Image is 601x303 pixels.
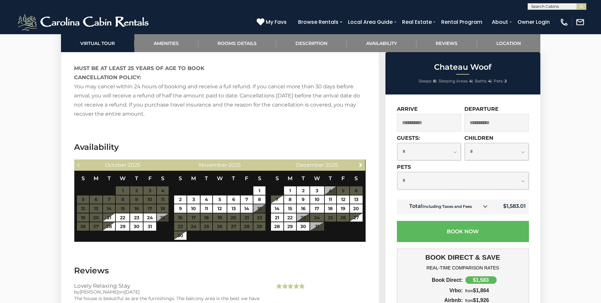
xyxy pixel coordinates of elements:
a: 7 [271,195,283,204]
td: Total [397,199,493,214]
span: Friday [148,175,152,181]
span: 2025 [228,162,241,168]
a: Virtual Tour [61,34,134,52]
span: Sunday [82,175,85,181]
a: About [488,16,511,28]
a: 9 [174,204,187,213]
a: Next [356,161,365,169]
a: My Favs [257,18,288,26]
img: mail-regular-white.png [576,18,585,27]
a: 1 [284,186,296,195]
a: 18 [325,204,337,213]
span: 2025 [325,162,338,168]
img: White-1-2.png [16,12,152,32]
strong: MUST BE AT LEAST 25 YEARS OF AGE TO BOOK CANCELLATION POLICY: [74,65,204,80]
a: Description [276,34,347,52]
div: $1,583 [465,276,497,284]
a: 16 [297,204,309,213]
a: 10 [187,204,200,213]
a: 15 [284,204,296,213]
h3: Lovely Relaxing Stay [74,283,265,289]
h3: Reviews [74,265,366,276]
span: Baths: [475,79,487,83]
a: Availability [347,34,416,52]
li: | [439,77,473,85]
a: 5 [213,195,227,204]
div: Vrbo: [402,288,463,294]
span: Friday [341,175,345,181]
a: 1 [253,186,265,195]
span: December [296,162,324,168]
a: Browse Rentals [295,16,342,28]
small: Including Taxes and Fees [423,204,472,209]
a: 30 [130,222,143,231]
a: 12 [213,204,227,213]
a: 11 [325,195,337,204]
span: Tuesday [108,175,111,181]
span: Thursday [232,175,235,181]
a: Rental Program [438,16,486,28]
label: Pets [397,164,411,170]
a: Real Estate [399,16,435,28]
a: 19 [337,204,349,213]
li: | [475,77,492,85]
a: 27 [350,213,363,222]
span: Tuesday [302,175,305,181]
span: Saturday [354,175,358,181]
a: 21 [271,213,283,222]
a: 9 [297,195,309,204]
a: 3 [310,186,324,195]
a: 22 [116,213,129,222]
a: Owner Login [514,16,553,28]
span: Friday [245,175,248,181]
a: 20 [350,204,363,213]
img: phone-regular-white.png [560,18,569,27]
a: 11 [201,204,212,213]
span: Monday [288,175,293,181]
a: 31 [143,222,156,231]
a: 7 [241,195,253,204]
a: 3 [187,195,200,204]
label: Children [464,135,493,141]
a: 14 [241,204,253,213]
div: by on [74,289,265,295]
label: Arrive [397,106,418,112]
span: Sleeps: [419,79,432,83]
a: 13 [227,204,240,213]
span: from [465,289,473,293]
span: Next [358,162,363,167]
button: Book Now [397,221,529,242]
span: November [199,162,227,168]
a: 21 [103,213,115,222]
strong: 4 [488,79,491,83]
a: 2 [297,186,309,195]
a: Local Area Guide [345,16,396,28]
span: Monday [191,175,196,181]
h2: Chateau Woof [387,63,539,71]
a: 24 [143,213,156,222]
a: Rooms Details [198,34,276,52]
a: 30 [297,222,309,231]
a: Reviews [416,34,477,52]
strong: 2 [504,79,507,83]
a: 29 [116,222,129,231]
a: Amenities [134,34,198,52]
span: Monday [94,175,98,181]
span: Sunday [179,175,182,181]
label: Guests: [397,135,420,141]
h3: Availability [74,141,366,153]
div: $1,864 [463,288,524,294]
span: Tuesday [205,175,208,181]
span: October [105,162,127,168]
span: 2025 [128,162,140,168]
h4: REAL-TIME COMPARISON RATES [402,265,524,270]
span: Pets: [494,79,503,83]
a: 6 [227,195,240,204]
a: 12 [337,195,349,204]
span: [DATE] [124,289,140,295]
span: Wednesday [314,175,320,181]
span: from [465,298,473,303]
label: Departure [464,106,499,112]
a: 13 [350,195,363,204]
a: 10 [310,195,324,204]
